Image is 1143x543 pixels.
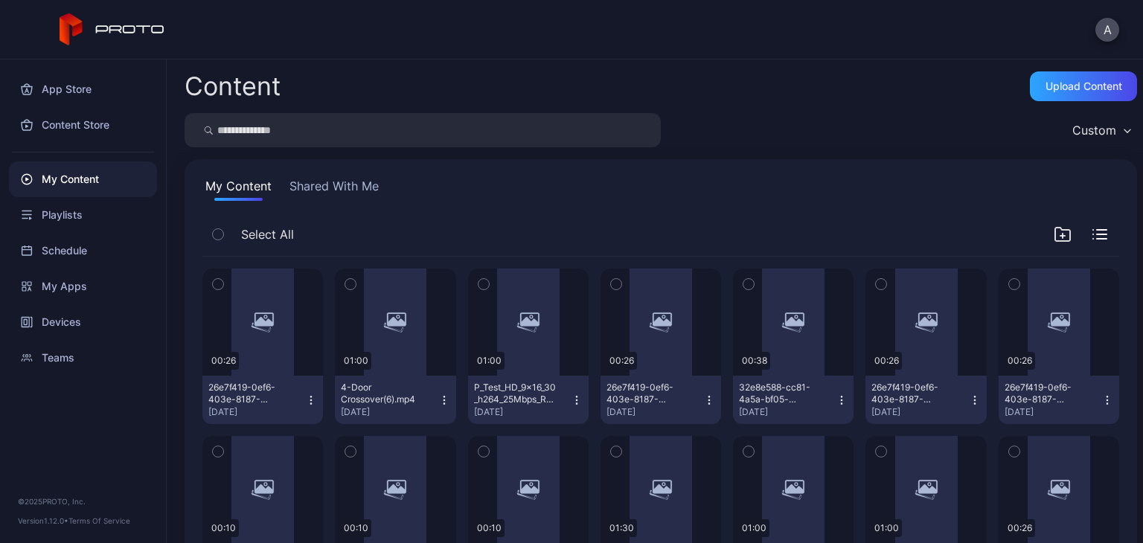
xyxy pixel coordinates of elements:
button: Upload Content [1030,71,1137,101]
div: [DATE] [474,406,571,418]
a: Schedule [9,233,157,269]
a: My Apps [9,269,157,304]
span: Version 1.12.0 • [18,516,68,525]
a: Devices [9,304,157,340]
div: 26e7f419-0ef6-403e-8187-4e42e4206fec(40).mp4 [1005,382,1086,405]
div: [DATE] [1005,406,1101,418]
div: Upload Content [1046,80,1122,92]
a: Content Store [9,107,157,143]
div: [DATE] [341,406,438,418]
button: Shared With Me [286,177,382,201]
a: Teams [9,340,157,376]
div: 26e7f419-0ef6-403e-8187-4e42e4206fec(42).mp4 [606,382,688,405]
button: 26e7f419-0ef6-403e-8187-4e42e4206fec(40).mp4[DATE] [999,376,1119,424]
button: P_Test_HD_9x16_30_h264_25Mbps_Rec709_2ch(13).mp4[DATE] [468,376,589,424]
a: Terms Of Service [68,516,130,525]
span: Select All [241,225,294,243]
div: P_Test_HD_9x16_30_h264_25Mbps_Rec709_2ch(13).mp4 [474,382,556,405]
div: [DATE] [208,406,305,418]
div: 4-Door Crossover(6).mp4 [341,382,423,405]
div: © 2025 PROTO, Inc. [18,495,148,507]
div: 26e7f419-0ef6-403e-8187-4e42e4206fec(43).mp4 [208,382,290,405]
a: My Content [9,161,157,197]
div: [DATE] [739,406,836,418]
div: Custom [1072,123,1116,138]
button: 26e7f419-0ef6-403e-8187-4e42e4206fec(43).mp4[DATE] [202,376,323,424]
button: Custom [1065,113,1137,147]
div: Content [185,74,281,99]
div: [DATE] [871,406,968,418]
button: 26e7f419-0ef6-403e-8187-4e42e4206fec(41).mp4[DATE] [865,376,986,424]
button: My Content [202,177,275,201]
div: [DATE] [606,406,703,418]
button: A [1095,18,1119,42]
div: 32e8e588-cc81-4a5a-bf05-e43f470bb6f8(25).mp4 [739,382,821,405]
button: 4-Door Crossover(6).mp4[DATE] [335,376,455,424]
div: 26e7f419-0ef6-403e-8187-4e42e4206fec(41).mp4 [871,382,953,405]
button: 32e8e588-cc81-4a5a-bf05-e43f470bb6f8(25).mp4[DATE] [733,376,854,424]
button: 26e7f419-0ef6-403e-8187-4e42e4206fec(42).mp4[DATE] [601,376,721,424]
a: App Store [9,71,157,107]
a: Playlists [9,197,157,233]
